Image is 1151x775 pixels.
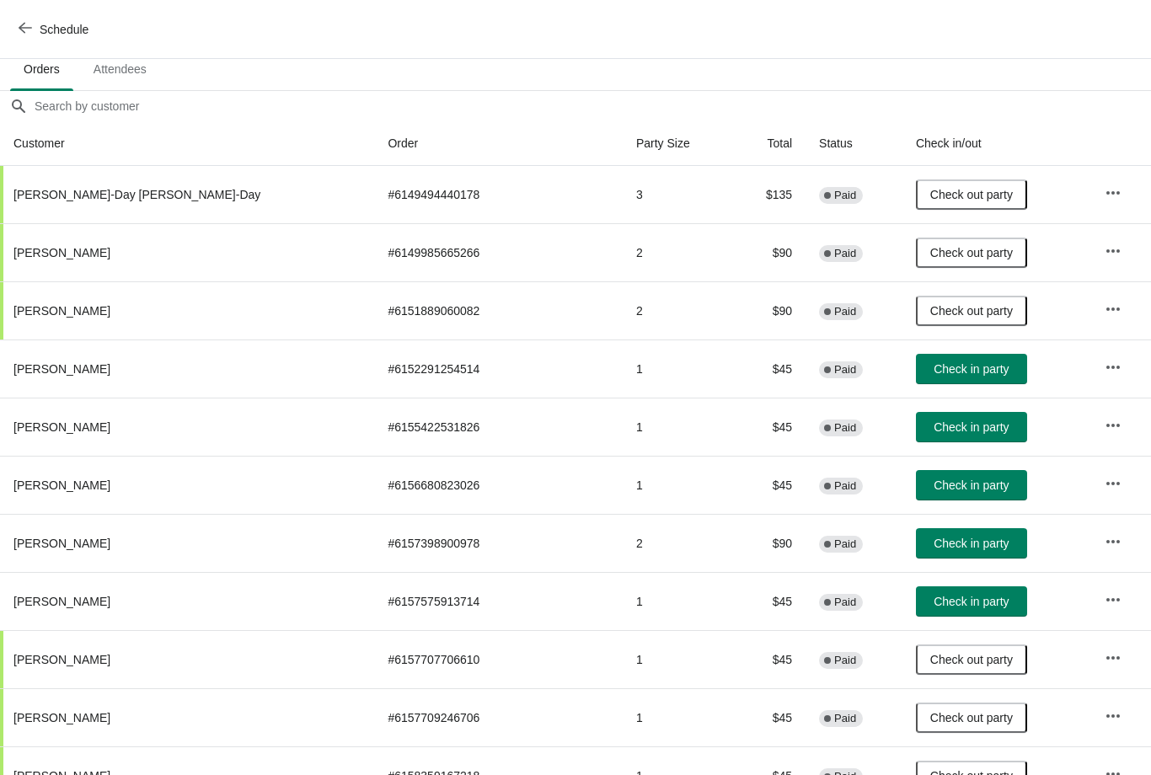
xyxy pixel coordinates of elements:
[13,420,110,434] span: [PERSON_NAME]
[934,362,1009,376] span: Check in party
[374,166,623,223] td: # 6149494440178
[8,14,102,45] button: Schedule
[623,514,733,572] td: 2
[934,537,1009,550] span: Check in party
[934,595,1009,608] span: Check in party
[623,688,733,746] td: 1
[916,354,1027,384] button: Check in party
[733,456,806,514] td: $45
[834,537,856,551] span: Paid
[916,296,1027,326] button: Check out party
[374,630,623,688] td: # 6157707706610
[806,121,902,166] th: Status
[623,166,733,223] td: 3
[834,363,856,377] span: Paid
[10,54,73,84] span: Orders
[374,456,623,514] td: # 6156680823026
[930,188,1013,201] span: Check out party
[374,572,623,630] td: # 6157575913714
[834,421,856,435] span: Paid
[623,572,733,630] td: 1
[13,246,110,259] span: [PERSON_NAME]
[13,304,110,318] span: [PERSON_NAME]
[934,478,1009,492] span: Check in party
[733,223,806,281] td: $90
[374,281,623,339] td: # 6151889060082
[13,188,260,201] span: [PERSON_NAME]-Day [PERSON_NAME]-Day
[13,711,110,724] span: [PERSON_NAME]
[733,281,806,339] td: $90
[902,121,1091,166] th: Check in/out
[374,339,623,398] td: # 6152291254514
[916,470,1027,500] button: Check in party
[733,688,806,746] td: $45
[733,398,806,456] td: $45
[916,586,1027,617] button: Check in party
[13,653,110,666] span: [PERSON_NAME]
[623,223,733,281] td: 2
[930,711,1013,724] span: Check out party
[916,179,1027,210] button: Check out party
[374,514,623,572] td: # 6157398900978
[80,54,160,84] span: Attendees
[733,514,806,572] td: $90
[916,703,1027,733] button: Check out party
[13,478,110,492] span: [PERSON_NAME]
[916,528,1027,559] button: Check in party
[34,91,1151,121] input: Search by customer
[834,247,856,260] span: Paid
[13,537,110,550] span: [PERSON_NAME]
[930,246,1013,259] span: Check out party
[623,398,733,456] td: 1
[916,238,1027,268] button: Check out party
[834,712,856,725] span: Paid
[916,412,1027,442] button: Check in party
[733,121,806,166] th: Total
[623,456,733,514] td: 1
[374,688,623,746] td: # 6157709246706
[916,644,1027,675] button: Check out party
[733,166,806,223] td: $135
[834,479,856,493] span: Paid
[623,121,733,166] th: Party Size
[374,121,623,166] th: Order
[374,398,623,456] td: # 6155422531826
[623,281,733,339] td: 2
[834,305,856,318] span: Paid
[834,654,856,667] span: Paid
[930,304,1013,318] span: Check out party
[623,630,733,688] td: 1
[733,630,806,688] td: $45
[834,189,856,202] span: Paid
[733,339,806,398] td: $45
[40,23,88,36] span: Schedule
[934,420,1009,434] span: Check in party
[733,572,806,630] td: $45
[930,653,1013,666] span: Check out party
[13,362,110,376] span: [PERSON_NAME]
[374,223,623,281] td: # 6149985665266
[623,339,733,398] td: 1
[834,596,856,609] span: Paid
[13,595,110,608] span: [PERSON_NAME]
